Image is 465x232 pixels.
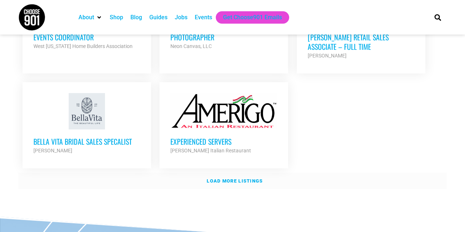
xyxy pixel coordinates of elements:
strong: [PERSON_NAME] Italian Restaurant [170,148,251,153]
h3: Experienced Servers [170,137,277,146]
a: Guides [149,13,167,22]
a: About [78,13,94,22]
a: Experienced Servers [PERSON_NAME] Italian Restaurant [159,82,288,166]
strong: Neon Canvas, LLC [170,43,212,49]
h3: Photographer [170,32,277,42]
a: Bella Vita Bridal Sales Specalist [PERSON_NAME] [23,82,151,166]
a: Events [195,13,212,22]
strong: Load more listings [207,178,263,184]
a: Get Choose901 Emails [223,13,282,22]
strong: [PERSON_NAME] [308,53,347,59]
strong: West [US_STATE] Home Builders Association [33,43,133,49]
a: Jobs [175,13,187,22]
h3: [PERSON_NAME] Retail Sales Associate – Full Time [308,32,415,51]
h3: Bella Vita Bridal Sales Specalist [33,137,140,146]
a: Load more listings [18,173,447,189]
strong: [PERSON_NAME] [33,148,72,153]
div: About [75,11,106,24]
nav: Main nav [75,11,422,24]
h3: Events Coordinator [33,32,140,42]
a: Shop [110,13,123,22]
a: Blog [130,13,142,22]
div: Search [432,11,444,23]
